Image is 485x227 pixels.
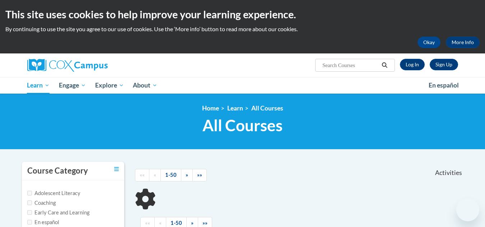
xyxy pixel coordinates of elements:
[17,77,469,94] div: Main menu
[322,61,379,70] input: Search Courses
[424,78,463,93] a: En español
[186,172,188,178] span: »
[27,210,32,215] input: Checkbox for Options
[95,81,124,90] span: Explore
[227,104,243,112] a: Learn
[90,77,129,94] a: Explore
[27,59,164,72] a: Cox Campus
[54,77,90,94] a: Engage
[27,220,32,224] input: Checkbox for Options
[5,7,480,22] h2: This site uses cookies to help improve your learning experience.
[23,77,55,94] a: Learn
[446,37,480,48] a: More Info
[135,169,149,181] a: Begining
[27,199,56,207] label: Coaching
[149,169,161,181] a: Previous
[435,169,462,177] span: Activities
[429,81,459,89] span: En español
[202,116,283,135] span: All Courses
[27,59,108,72] img: Cox Campus
[27,191,32,195] input: Checkbox for Options
[27,189,80,197] label: Adolescent Literacy
[430,59,458,70] a: Register
[192,169,207,181] a: End
[202,220,207,226] span: »»
[251,104,283,112] a: All Courses
[27,209,89,217] label: Early Care and Learning
[191,220,193,226] span: »
[379,61,390,70] button: Search
[145,220,150,226] span: ««
[27,81,50,90] span: Learn
[197,172,202,178] span: »»
[202,104,219,112] a: Home
[181,169,193,181] a: Next
[456,198,479,221] iframe: Button to launch messaging window
[128,77,162,94] a: About
[159,220,162,226] span: «
[5,25,480,33] p: By continuing to use the site you agree to our use of cookies. Use the ‘More info’ button to read...
[140,172,145,178] span: ««
[400,59,425,70] a: Log In
[27,165,88,176] h3: Course Category
[160,169,181,181] a: 1-50
[27,218,59,226] label: En español
[114,165,119,173] a: Toggle collapse
[133,81,157,90] span: About
[59,81,86,90] span: Engage
[154,172,156,178] span: «
[27,200,32,205] input: Checkbox for Options
[418,37,440,48] button: Okay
